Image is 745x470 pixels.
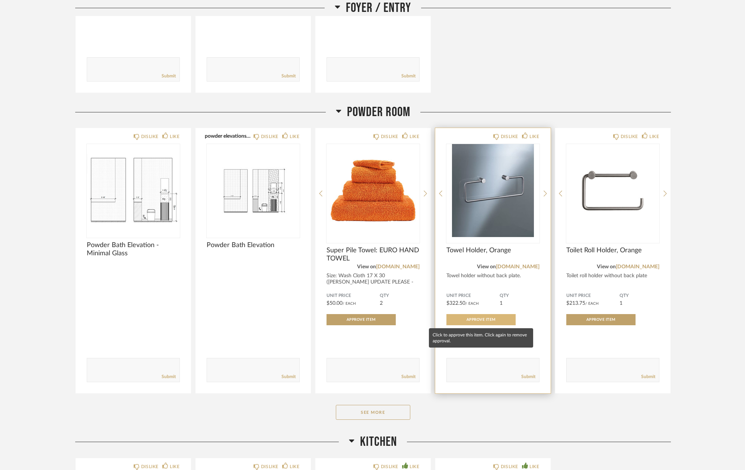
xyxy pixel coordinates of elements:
[401,73,416,79] a: Submit
[327,293,380,299] span: Unit Price
[380,301,383,306] span: 2
[410,133,419,140] div: LIKE
[327,246,420,263] span: Super Pile Towel: EURO HAND TOWEL
[467,318,496,322] span: Approve Item
[529,133,539,140] div: LIKE
[205,133,251,139] button: powder elevations.pdf
[376,264,420,269] a: [DOMAIN_NAME]
[616,264,659,269] a: [DOMAIN_NAME]
[566,314,636,325] button: Approve Item
[465,302,479,306] span: / Each
[597,264,616,269] span: View on
[620,293,659,299] span: QTY
[446,301,465,306] span: $322.50
[207,144,300,237] img: undefined
[327,301,343,306] span: $50.00
[641,374,655,380] a: Submit
[521,374,535,380] a: Submit
[446,293,500,299] span: Unit Price
[207,241,300,249] span: Powder Bath Elevation
[566,144,659,237] div: 0
[500,293,539,299] span: QTY
[446,273,539,279] div: Towel holder without back plate.
[446,314,516,325] button: Approve Item
[586,318,615,322] span: Approve Item
[281,374,296,380] a: Submit
[500,301,503,306] span: 1
[336,405,410,420] button: See More
[327,144,420,237] div: 0
[446,246,539,255] span: Towel Holder, Orange
[381,133,398,140] div: DISLIKE
[620,301,623,306] span: 1
[162,374,176,380] a: Submit
[170,133,179,140] div: LIKE
[501,133,518,140] div: DISLIKE
[446,144,539,237] div: 0
[360,434,397,450] span: Kitchen
[343,302,356,306] span: / Each
[261,133,278,140] div: DISLIKE
[141,133,159,140] div: DISLIKE
[281,73,296,79] a: Submit
[566,144,659,237] img: undefined
[401,374,416,380] a: Submit
[347,104,410,120] span: Powder Room
[357,264,376,269] span: View on
[87,144,180,237] img: undefined
[566,246,659,255] span: Toilet Roll Holder, Orange
[496,264,539,269] a: [DOMAIN_NAME]
[327,314,396,325] button: Approve Item
[380,293,420,299] span: QTY
[649,133,659,140] div: LIKE
[347,318,376,322] span: Approve Item
[566,273,659,279] div: Toilet roll holder without back plate
[566,293,620,299] span: Unit Price
[621,133,638,140] div: DISLIKE
[566,301,585,306] span: $213.75
[290,133,299,140] div: LIKE
[585,302,599,306] span: / Each
[162,73,176,79] a: Submit
[327,144,420,237] img: undefined
[87,241,180,258] span: Powder Bath Elevation - Minimal Glass
[446,144,539,237] img: undefined
[327,273,420,292] div: Size: Wash Cloth 17 X 30 ([PERSON_NAME] UPDATE PLEASE - PRICING TOO) Col...
[477,264,496,269] span: View on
